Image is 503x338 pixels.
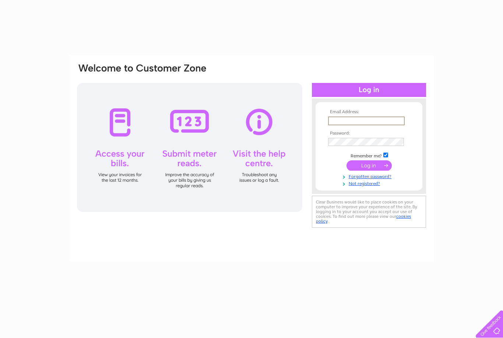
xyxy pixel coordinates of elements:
a: Not registered? [328,180,412,187]
a: Forgotten password? [328,173,412,180]
td: Remember me? [326,151,412,159]
th: Email Address: [326,109,412,115]
th: Password: [326,131,412,136]
div: Clear Business would like to place cookies on your computer to improve your experience of the sit... [312,196,426,228]
input: Submit [347,160,392,171]
a: cookies policy [316,214,411,224]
